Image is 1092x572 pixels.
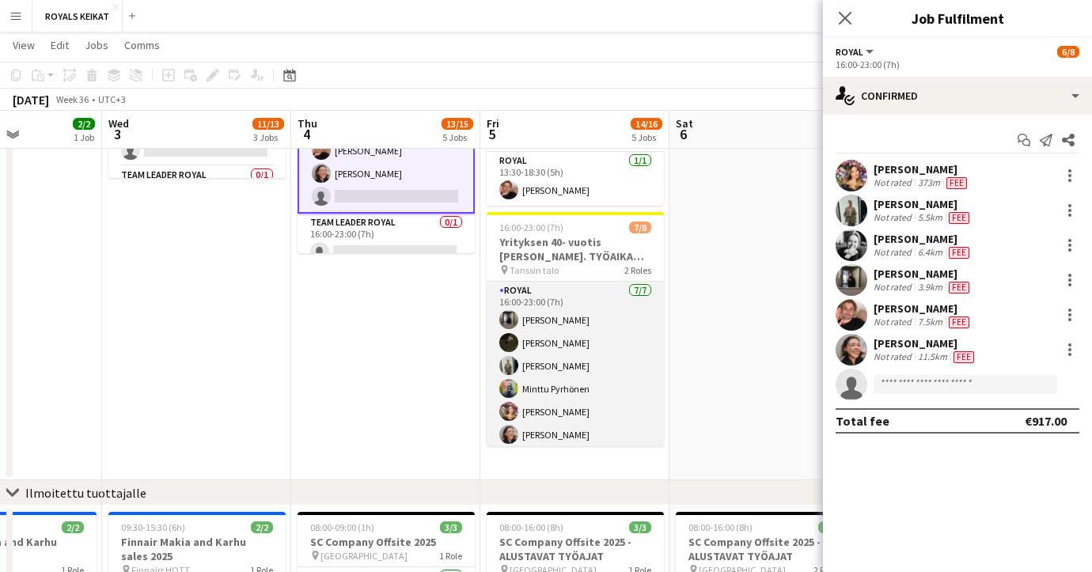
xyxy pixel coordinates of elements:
[629,222,651,233] span: 7/8
[874,267,973,281] div: [PERSON_NAME]
[487,535,664,563] h3: SC Company Offsite 2025 - ALUSTAVAT TYÖAJAT
[631,118,662,130] span: 14/16
[946,211,973,224] div: Crew has different fees then in role
[487,152,664,206] app-card-role: Royal1/113:30-18:30 (5h)[PERSON_NAME]
[688,521,753,533] span: 08:00-16:00 (8h)
[836,59,1079,70] div: 16:00-23:00 (7h)
[631,131,662,143] div: 5 Jobs
[44,35,75,55] a: Edit
[673,125,693,143] span: 6
[629,521,651,533] span: 3/3
[915,211,946,224] div: 5.5km
[874,197,973,211] div: [PERSON_NAME]
[915,316,946,328] div: 7.5km
[62,521,84,533] span: 2/2
[298,214,475,267] app-card-role: Team Leader Royal0/116:00-23:00 (7h)
[298,535,475,549] h3: SC Company Offsite 2025
[676,116,693,131] span: Sat
[25,485,146,501] div: Ilmoitettu tuottajalle
[6,35,41,55] a: View
[253,131,283,143] div: 3 Jobs
[874,281,915,294] div: Not rated
[310,521,374,533] span: 08:00-09:00 (1h)
[915,281,946,294] div: 3.9km
[874,232,973,246] div: [PERSON_NAME]
[124,38,160,52] span: Comms
[51,38,69,52] span: Edit
[13,38,35,52] span: View
[823,77,1092,115] div: Confirmed
[874,211,915,224] div: Not rated
[73,118,95,130] span: 2/2
[487,235,664,263] h3: Yrityksen 40- vuotis [PERSON_NAME]. TYÖAIKA VAHVISTAMATTA
[823,8,1092,28] h3: Job Fulfilment
[874,336,977,350] div: [PERSON_NAME]
[1057,46,1079,58] span: 6/8
[13,92,49,108] div: [DATE]
[836,46,863,58] span: Royal
[118,35,166,55] a: Comms
[487,116,499,131] span: Fri
[298,116,317,131] span: Thu
[32,1,123,32] button: ROYALS KEIKAT
[874,316,915,328] div: Not rated
[950,350,977,363] div: Crew has different fees then in role
[954,351,974,363] span: Fee
[946,281,973,294] div: Crew has different fees then in role
[108,535,286,563] h3: Finnair Makia and Karhu sales 2025
[949,316,969,328] span: Fee
[874,301,973,316] div: [PERSON_NAME]
[943,176,970,189] div: Crew has different fees then in role
[439,550,462,562] span: 1 Role
[949,212,969,224] span: Fee
[499,222,563,233] span: 16:00-23:00 (7h)
[874,162,970,176] div: [PERSON_NAME]
[121,521,185,533] span: 09:30-15:30 (6h)
[108,166,286,220] app-card-role: Team Leader Royal0/1
[874,176,915,189] div: Not rated
[320,550,408,562] span: [GEOGRAPHIC_DATA]
[949,282,969,294] span: Fee
[874,350,915,363] div: Not rated
[106,125,129,143] span: 3
[78,35,115,55] a: Jobs
[252,118,284,130] span: 11/13
[1025,413,1067,429] div: €917.00
[874,246,915,259] div: Not rated
[484,125,499,143] span: 5
[85,38,108,52] span: Jobs
[676,535,853,563] h3: SC Company Offsite 2025 - ALUSTAVAT TYÖAJAT
[624,264,651,276] span: 2 Roles
[915,350,950,363] div: 11.5km
[946,316,973,328] div: Crew has different fees then in role
[836,413,889,429] div: Total fee
[499,521,563,533] span: 08:00-16:00 (8h)
[487,97,664,206] app-job-card: 13:30-18:30 (5h)1/1Millog vuosijuhla [GEOGRAPHIC_DATA] tavara-asema1 RoleRoyal1/113:30-18:30 (5h)...
[836,46,876,58] button: Royal
[251,521,273,533] span: 2/2
[949,247,969,259] span: Fee
[946,177,967,189] span: Fee
[915,176,943,189] div: 373m
[440,521,462,533] span: 3/3
[818,521,840,533] span: 5/5
[487,282,664,473] app-card-role: Royal7/716:00-23:00 (7h)[PERSON_NAME][PERSON_NAME][PERSON_NAME]Minttu Pyrhönen[PERSON_NAME][PERSO...
[442,118,473,130] span: 13/15
[295,125,317,143] span: 4
[487,212,664,446] app-job-card: 16:00-23:00 (7h)7/8Yrityksen 40- vuotis [PERSON_NAME]. TYÖAIKA VAHVISTAMATTA Tanssin talo2 RolesR...
[98,93,126,105] div: UTC+3
[510,264,559,276] span: Tanssin talo
[52,93,92,105] span: Week 36
[946,246,973,259] div: Crew has different fees then in role
[108,116,129,131] span: Wed
[442,131,472,143] div: 5 Jobs
[915,246,946,259] div: 6.4km
[74,131,94,143] div: 1 Job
